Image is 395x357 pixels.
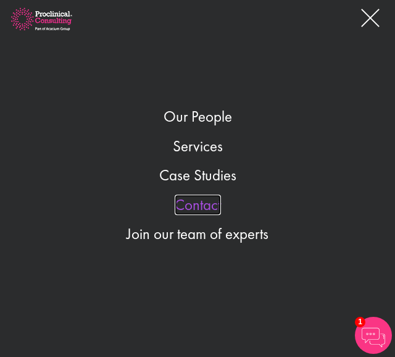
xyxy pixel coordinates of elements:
a: Join our team of experts [127,224,268,244]
a: Contact [175,195,221,215]
a: Privacy Policy [143,106,202,116]
a: Our People [164,106,232,127]
span: 1 [355,317,365,327]
img: Chatbot [355,317,392,354]
a: Case Studies [159,165,236,185]
a: Services [173,136,223,156]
